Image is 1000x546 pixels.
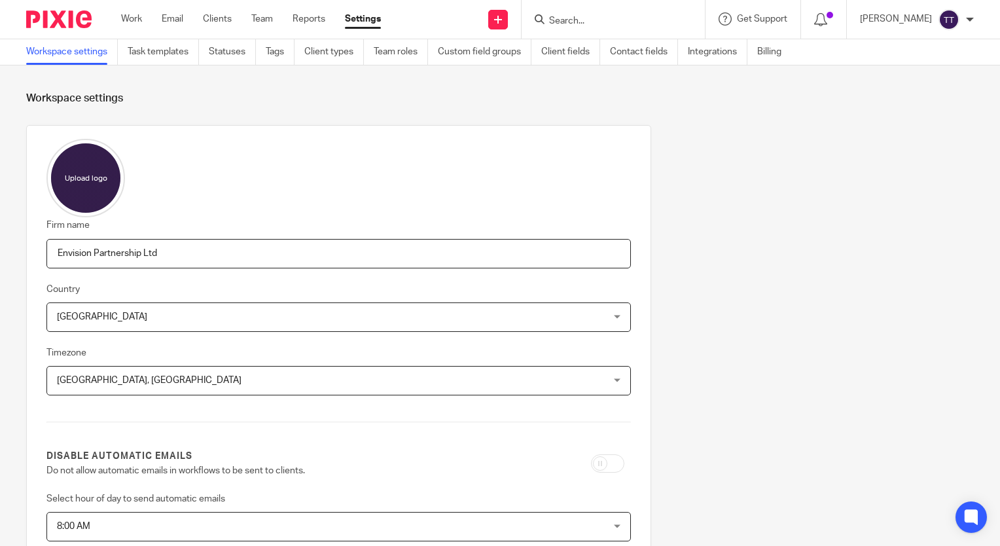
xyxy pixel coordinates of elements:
[26,10,92,28] img: Pixie
[128,39,199,65] a: Task templates
[57,376,241,385] span: [GEOGRAPHIC_DATA], [GEOGRAPHIC_DATA]
[26,39,118,65] a: Workspace settings
[209,39,256,65] a: Statuses
[26,92,974,105] h1: Workspace settings
[46,492,225,505] label: Select hour of day to send automatic emails
[860,12,932,26] p: [PERSON_NAME]
[46,450,192,463] label: Disable automatic emails
[46,239,631,268] input: Name of your firm
[438,39,531,65] a: Custom field groups
[46,283,80,296] label: Country
[46,219,90,232] label: Firm name
[610,39,678,65] a: Contact fields
[162,12,183,26] a: Email
[938,9,959,30] img: svg%3E
[57,522,90,531] span: 8:00 AM
[548,16,666,27] input: Search
[57,312,147,321] span: [GEOGRAPHIC_DATA]
[345,12,381,26] a: Settings
[46,464,429,477] p: Do not allow automatic emails in workflows to be sent to clients.
[203,12,232,26] a: Clients
[293,12,325,26] a: Reports
[737,14,787,24] span: Get Support
[304,39,364,65] a: Client types
[541,39,600,65] a: Client fields
[251,12,273,26] a: Team
[121,12,142,26] a: Work
[266,39,295,65] a: Tags
[374,39,428,65] a: Team roles
[688,39,747,65] a: Integrations
[46,346,86,359] label: Timezone
[757,39,791,65] a: Billing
